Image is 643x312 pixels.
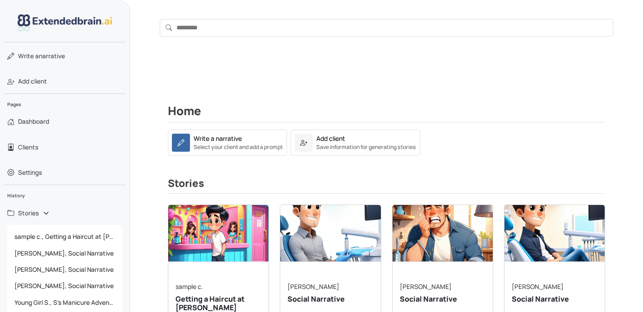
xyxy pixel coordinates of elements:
[18,168,42,177] span: Settings
[504,205,605,261] img: narrative
[400,282,452,291] a: [PERSON_NAME]
[512,295,597,303] h5: Social Narrative
[18,117,49,126] span: Dashboard
[18,77,47,86] span: Add client
[11,245,119,261] span: [PERSON_NAME], Social Narrative
[18,51,65,61] span: narrative
[168,104,605,122] h2: Home
[400,295,486,303] h5: Social Narrative
[7,228,122,245] a: sample c., Getting a Haircut at [PERSON_NAME]
[11,261,119,278] span: [PERSON_NAME], Social Narrative
[7,294,122,311] a: Young Girl S., S's Manicure Adventure
[11,294,119,311] span: Young Girl S., S's Manicure Adventure
[168,137,287,146] a: Write a narrativeSelect your client and add a prompt
[176,282,203,291] a: sample c.
[280,205,380,261] img: narrative
[7,261,122,278] a: [PERSON_NAME], Social Narrative
[18,52,39,60] span: Write a
[168,205,268,261] img: narrative
[291,137,420,146] a: Add clientSave information for generating stories
[287,295,373,303] h5: Social Narrative
[316,143,416,151] small: Save information for generating stories
[316,134,345,143] div: Add client
[168,130,287,156] a: Write a narrativeSelect your client and add a prompt
[7,278,122,294] a: [PERSON_NAME], Social Narrative
[393,205,493,261] img: narrative
[512,282,564,291] a: [PERSON_NAME]
[18,14,112,31] img: logo
[194,143,283,151] small: Select your client and add a prompt
[18,143,38,152] span: Clients
[11,228,119,245] span: sample c., Getting a Haircut at [PERSON_NAME]
[194,134,242,143] div: Write a narrative
[18,209,39,218] span: Stories
[287,282,339,291] a: [PERSON_NAME]
[11,278,119,294] span: [PERSON_NAME], Social Narrative
[291,130,420,156] a: Add clientSave information for generating stories
[7,245,122,261] a: [PERSON_NAME], Social Narrative
[168,177,605,194] h3: Stories
[176,295,261,312] h5: Getting a Haircut at [PERSON_NAME]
